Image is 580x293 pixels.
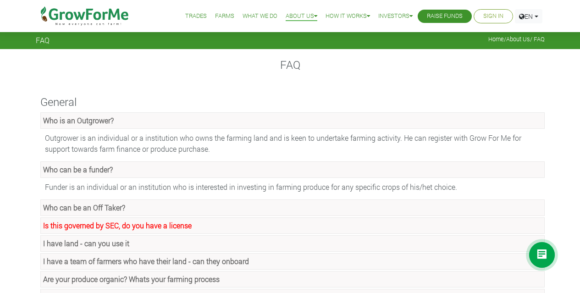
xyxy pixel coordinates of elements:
strong: I have land - can you use it [43,238,129,248]
strong: Is this governed by SEC, do you have a license [43,221,192,230]
a: About Us [286,11,317,21]
strong: Are your produce organic? Whats your farming process [43,274,220,284]
a: Home [488,35,504,43]
a: Who is an Outgrower? [40,112,545,129]
a: What We Do [243,11,277,21]
a: Farms [215,11,234,21]
a: Investors [378,11,413,21]
a: Raise Funds [427,11,463,21]
div: Outgrower is an individual or a institution who owns the farming land and is keen to undertake fa... [40,130,545,157]
a: How it Works [326,11,370,21]
a: I have land - can you use it [40,235,545,252]
div: Funder is an individual or an institution who is interested in investing in farming produce for a... [40,179,545,195]
a: I have a team of farmers who have their land - can they onboard [40,253,545,270]
a: Who can be an Off Taker? [40,199,545,216]
strong: Who can be a funder? [43,165,113,174]
strong: I have a team of farmers who have their land - can they onboard [43,256,249,266]
span: / / FAQ [488,36,545,43]
span: FAQ [36,36,50,44]
strong: Who is an Outgrower? [43,116,114,125]
h4: General [36,95,545,109]
a: Who can be a funder? [40,161,545,178]
a: Is this governed by SEC, do you have a license [40,217,545,234]
a: Trades [185,11,207,21]
strong: Who can be an Off Taker? [43,203,125,212]
a: EN [515,9,542,23]
a: About Us [506,35,530,43]
a: Sign In [483,11,503,21]
a: Are your produce organic? Whats your farming process [40,271,545,287]
h4: FAQ [36,58,545,72]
